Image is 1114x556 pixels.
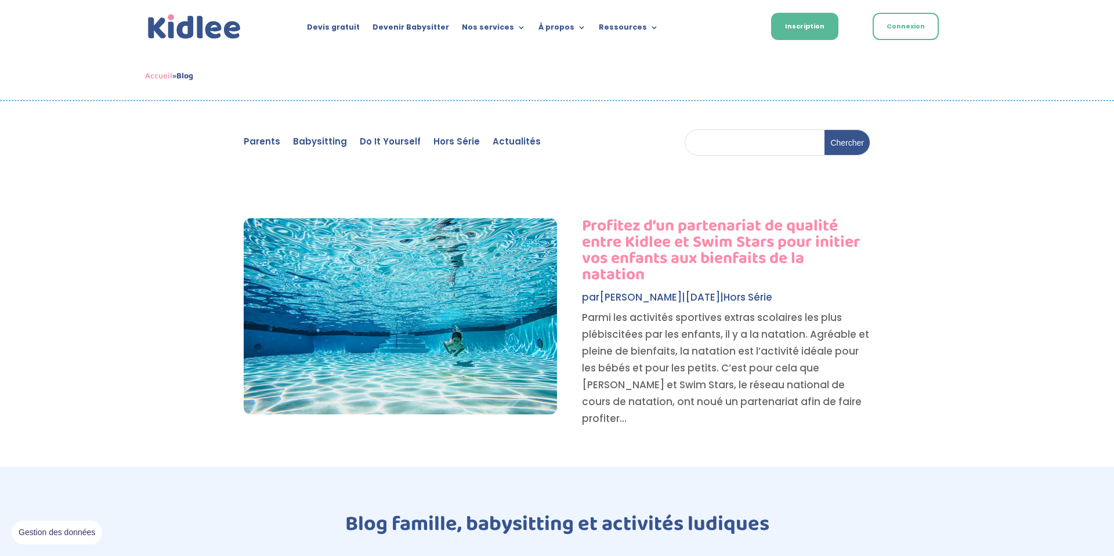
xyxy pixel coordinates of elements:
a: Devis gratuit [307,23,360,36]
a: Devenir Babysitter [372,23,449,36]
a: Accueil [145,69,172,83]
a: Inscription [771,13,838,40]
h1: Blog famille, babysitting et activités ludiques [244,514,870,540]
button: Gestion des données [12,521,102,545]
a: Ressources [599,23,659,36]
img: Français [729,24,739,31]
a: Babysitting [293,138,347,150]
p: par | | [244,289,870,306]
span: Gestion des données [19,528,95,538]
span: » [145,69,193,83]
a: Hors Série [724,290,772,304]
p: Parmi les activités sportives extras scolaires les plus plébiscitées par les enfants, il y a la n... [457,309,870,427]
a: Connexion [873,13,939,40]
strong: Blog [176,69,193,83]
input: Chercher [824,130,870,155]
img: Profitez d’un partenariat de qualité entre Kidlee et Swim Stars pour initier vos enfants aux bien... [244,218,557,414]
a: Nos services [462,23,526,36]
a: Hors Série [433,138,480,150]
a: Parents [244,138,280,150]
a: Do It Yourself [360,138,421,150]
a: À propos [538,23,586,36]
a: [PERSON_NAME] [599,290,682,304]
a: Actualités [493,138,541,150]
span: [DATE] [685,290,720,304]
a: Kidlee Logo [145,12,244,42]
img: logo_kidlee_bleu [145,12,244,42]
a: Profitez d’un partenariat de qualité entre Kidlee et Swim Stars pour initier vos enfants aux bien... [582,213,860,288]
